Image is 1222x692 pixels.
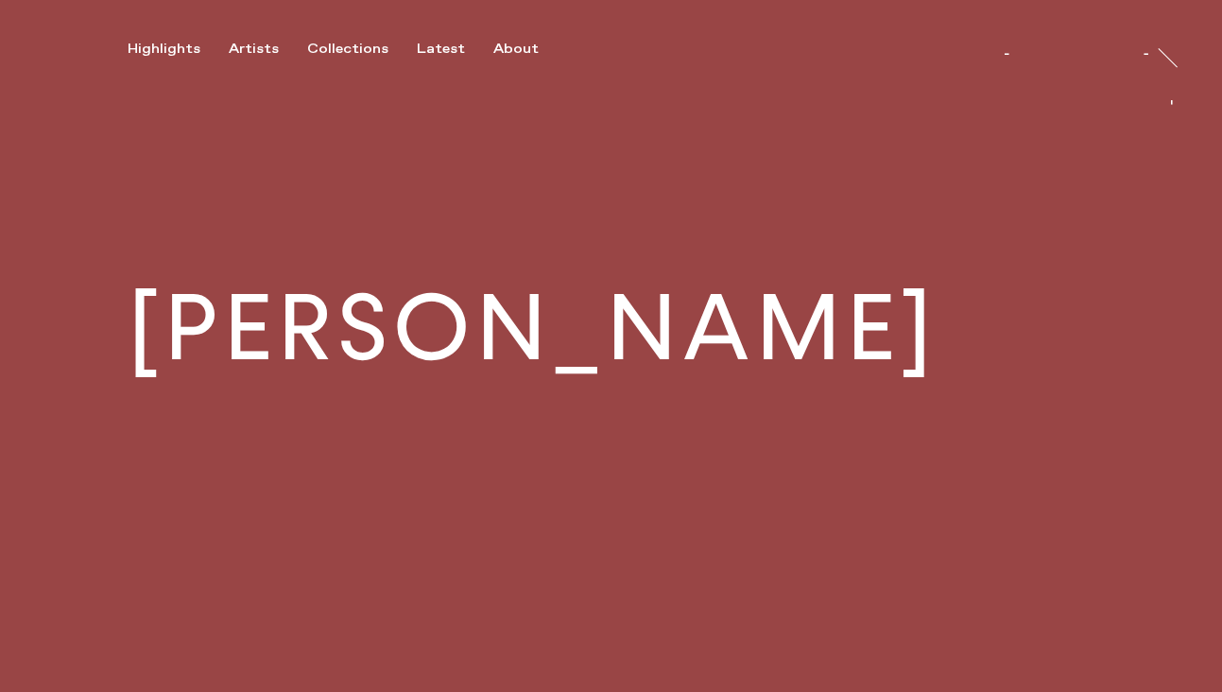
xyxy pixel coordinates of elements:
[128,41,200,58] div: Highlights
[417,41,493,58] button: Latest
[128,41,229,58] button: Highlights
[493,41,539,58] div: About
[417,41,465,58] div: Latest
[493,41,567,58] button: About
[1004,55,1149,70] div: [PERSON_NAME]
[128,283,938,374] h1: [PERSON_NAME]
[229,41,307,58] button: Artists
[307,41,388,58] div: Collections
[1171,77,1190,154] a: At [PERSON_NAME]
[229,41,279,58] div: Artists
[1156,77,1171,246] div: At [PERSON_NAME]
[307,41,417,58] button: Collections
[1004,36,1149,55] a: [PERSON_NAME]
